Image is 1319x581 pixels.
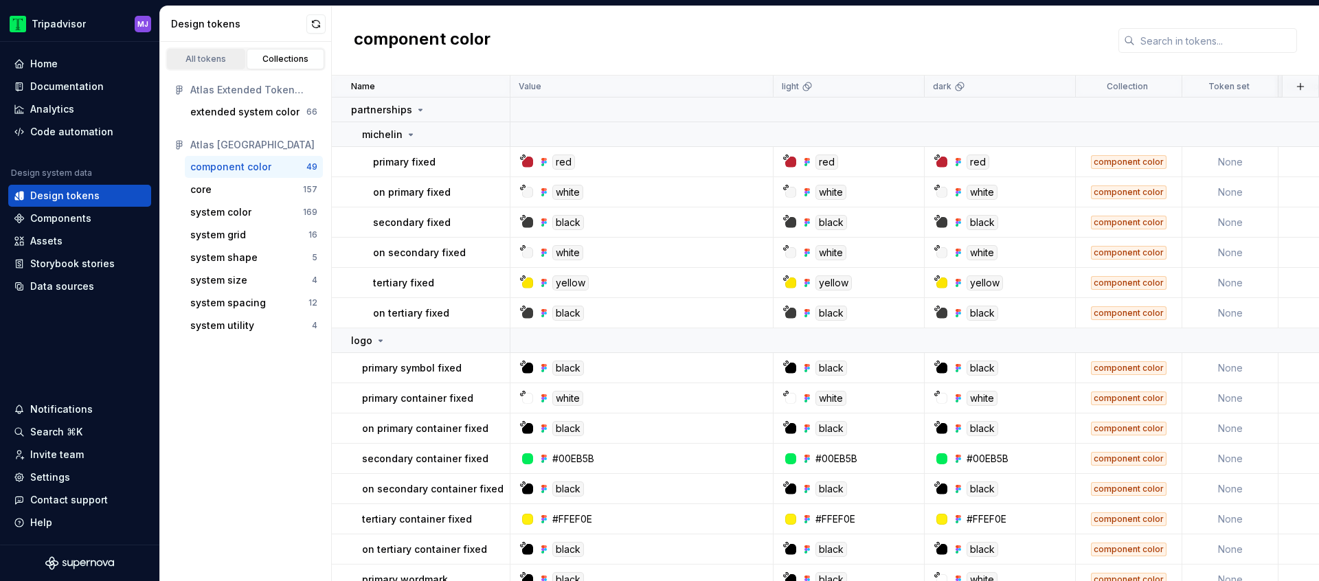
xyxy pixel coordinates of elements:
div: 49 [306,161,317,172]
p: on primary container fixed [362,422,488,435]
div: yellow [552,275,589,290]
div: component color [1091,391,1166,405]
div: Help [30,516,52,529]
a: Storybook stories [8,253,151,275]
td: None [1182,207,1278,238]
div: white [815,245,846,260]
button: Search ⌘K [8,421,151,443]
p: on primary fixed [373,185,451,199]
div: white [552,245,583,260]
div: component color [1091,452,1166,466]
div: system spacing [190,296,266,310]
div: 169 [303,207,317,218]
div: system color [190,205,251,219]
a: Settings [8,466,151,488]
a: system shape5 [185,247,323,269]
button: extended system color66 [185,101,323,123]
div: #FFEF0E [552,512,592,526]
div: Analytics [30,102,74,116]
div: Tripadvisor [32,17,86,31]
div: system grid [190,228,246,242]
td: None [1182,383,1278,413]
a: Components [8,207,151,229]
td: None [1182,238,1278,268]
a: Data sources [8,275,151,297]
button: core157 [185,179,323,201]
button: system grid16 [185,224,323,246]
div: yellow [967,275,1003,290]
p: secondary fixed [373,216,451,229]
p: michelin [362,128,403,141]
div: black [815,361,847,376]
img: 0ed0e8b8-9446-497d-bad0-376821b19aa5.png [10,16,26,32]
a: component color49 [185,156,323,178]
td: None [1182,504,1278,534]
div: component color [1091,543,1166,556]
div: Components [30,212,91,225]
div: Assets [30,234,63,248]
button: system spacing12 [185,292,323,314]
p: on tertiary container fixed [362,543,487,556]
div: component color [1091,512,1166,526]
div: white [815,391,846,406]
div: white [815,185,846,200]
div: Data sources [30,280,94,293]
input: Search in tokens... [1135,28,1297,53]
div: component color [1091,422,1166,435]
div: Design tokens [171,17,306,31]
div: black [967,542,998,557]
a: Invite team [8,444,151,466]
div: 4 [312,275,317,286]
div: system utility [190,319,254,332]
div: component color [1091,216,1166,229]
button: Contact support [8,489,151,511]
div: system shape [190,251,258,264]
div: black [967,421,998,436]
td: None [1182,353,1278,383]
td: None [1182,268,1278,298]
div: #00EB5B [815,452,857,466]
p: tertiary fixed [373,276,434,290]
p: Value [519,81,541,92]
p: Name [351,81,375,92]
a: system size4 [185,269,323,291]
button: system utility4 [185,315,323,337]
div: white [967,391,997,406]
a: system color169 [185,201,323,223]
td: None [1182,147,1278,177]
div: component color [1091,306,1166,320]
div: Settings [30,470,70,484]
div: black [815,481,847,497]
div: 157 [303,184,317,195]
a: Code automation [8,121,151,143]
div: black [815,542,847,557]
a: Documentation [8,76,151,98]
div: black [552,306,584,321]
div: red [967,155,989,170]
div: Storybook stories [30,257,115,271]
div: All tokens [172,54,240,65]
div: Design system data [11,168,92,179]
div: Notifications [30,402,93,416]
div: Documentation [30,80,104,93]
div: core [190,183,212,196]
div: Atlas Extended Token Library [190,83,317,97]
div: Home [30,57,58,71]
div: black [967,215,998,230]
td: None [1182,474,1278,504]
div: component color [1091,246,1166,260]
a: Home [8,53,151,75]
div: #00EB5B [552,452,594,466]
div: black [815,421,847,436]
td: None [1182,444,1278,474]
p: on tertiary fixed [373,306,449,320]
div: white [552,185,583,200]
div: red [815,155,838,170]
div: system size [190,273,247,287]
div: black [967,361,998,376]
a: Supernova Logo [45,556,114,570]
div: yellow [815,275,852,290]
p: partnerships [351,103,412,117]
div: black [815,215,847,230]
